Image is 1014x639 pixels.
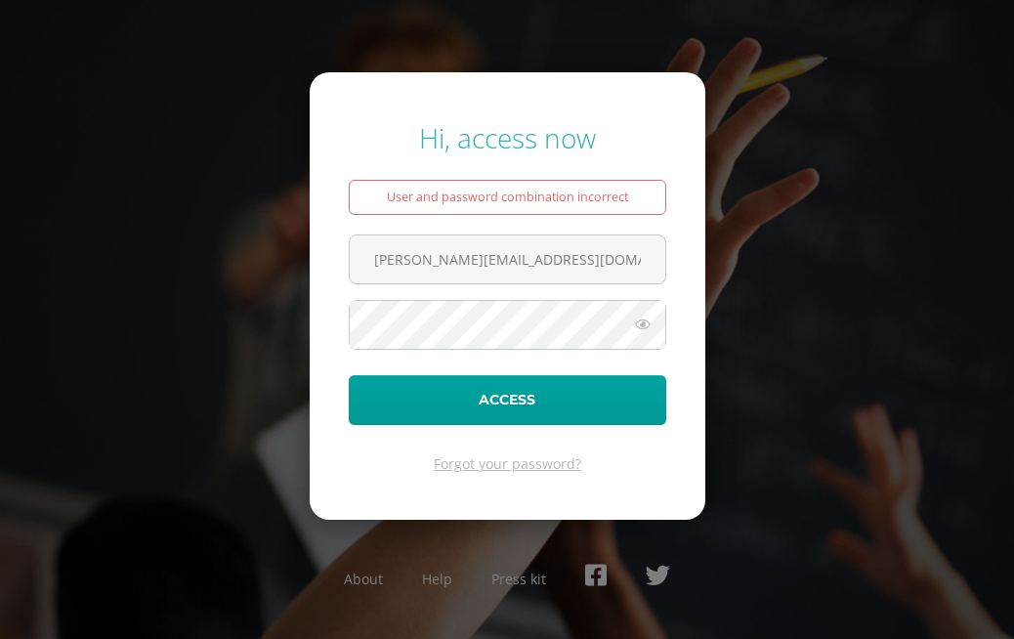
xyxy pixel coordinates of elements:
[344,570,383,588] a: About
[349,119,666,156] div: Hi, access now
[422,570,452,588] a: Help
[350,235,665,283] input: Correo electrónico o usuario
[349,375,666,425] button: Access
[491,570,546,588] a: Press kit
[434,454,581,473] a: Forgot your password?
[349,180,666,215] div: User and password combination incorrect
